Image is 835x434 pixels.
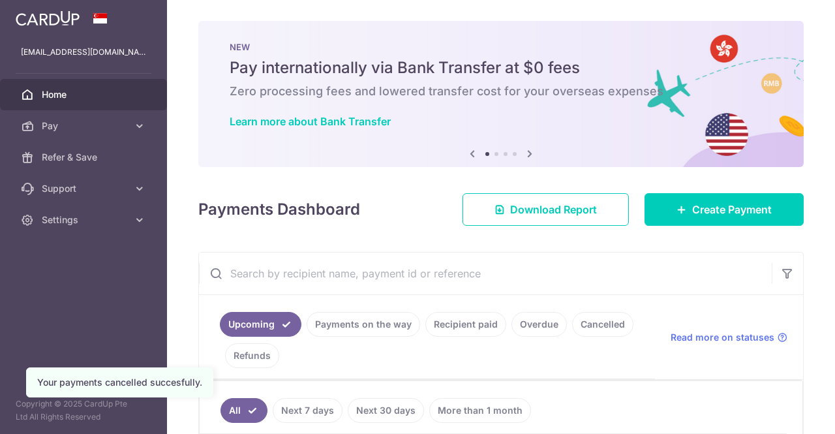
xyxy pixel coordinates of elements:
a: More than 1 month [429,398,531,423]
span: Settings [42,213,128,226]
p: NEW [230,42,772,52]
a: Recipient paid [425,312,506,337]
p: [EMAIL_ADDRESS][DOMAIN_NAME] [21,46,146,59]
a: Download Report [463,193,629,226]
span: Create Payment [692,202,772,217]
a: Next 7 days [273,398,342,423]
h6: Zero processing fees and lowered transfer cost for your overseas expenses [230,84,772,99]
span: Home [42,88,128,101]
div: Your payments cancelled succesfully. [37,376,202,389]
span: Read more on statuses [671,331,774,344]
a: All [220,398,267,423]
img: Bank transfer banner [198,21,804,167]
a: Refunds [225,343,279,368]
img: CardUp [16,10,80,26]
input: Search by recipient name, payment id or reference [199,253,772,294]
a: Next 30 days [348,398,424,423]
a: Read more on statuses [671,331,787,344]
a: Cancelled [572,312,633,337]
span: Support [42,182,128,195]
a: Payments on the way [307,312,420,337]
a: Learn more about Bank Transfer [230,115,391,128]
a: Upcoming [220,312,301,337]
h4: Payments Dashboard [198,198,360,221]
a: Overdue [511,312,567,337]
span: Refer & Save [42,151,128,164]
a: Create Payment [645,193,804,226]
h5: Pay internationally via Bank Transfer at $0 fees [230,57,772,78]
span: Download Report [510,202,597,217]
span: Pay [42,119,128,132]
